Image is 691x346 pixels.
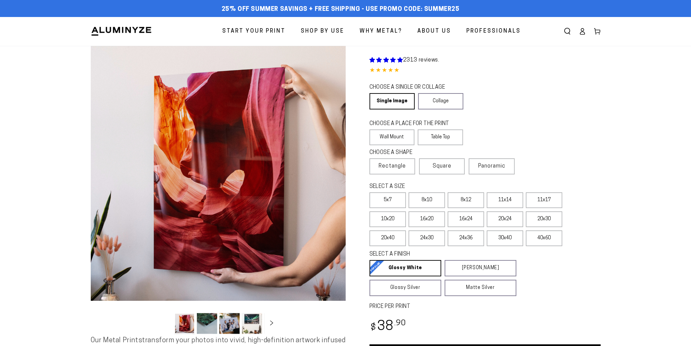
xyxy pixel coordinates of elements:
[217,22,291,40] a: Start Your Print
[409,211,445,227] label: 16x20
[369,303,601,311] label: PRICE PER PRINT
[487,230,523,246] label: 30x40
[461,22,526,40] a: Professionals
[445,280,516,296] a: Matte Silver
[409,192,445,208] label: 8x10
[448,230,484,246] label: 24x36
[412,22,456,40] a: About Us
[360,27,402,36] span: Why Metal?
[369,149,458,157] legend: CHOOSE A SHAPE
[418,129,463,145] label: Table Top
[417,27,451,36] span: About Us
[369,93,415,109] a: Single Image
[466,27,521,36] span: Professionals
[418,93,463,109] a: Collage
[369,84,457,91] legend: CHOOSE A SINGLE OR COLLAGE
[174,313,195,334] button: Load image 1 in gallery view
[197,313,217,334] button: Load image 2 in gallery view
[394,319,406,327] sup: .90
[526,211,562,227] label: 20x30
[369,192,406,208] label: 5x7
[242,313,262,334] button: Load image 4 in gallery view
[369,260,441,276] a: Glossy White
[433,162,451,170] span: Square
[369,120,457,128] legend: CHOOSE A PLACE FOR THE PRINT
[222,27,286,36] span: Start Your Print
[478,163,505,169] span: Panoramic
[448,192,484,208] label: 8x12
[91,46,346,336] media-gallery: Gallery Viewer
[369,250,500,258] legend: SELECT A FINISH
[526,192,562,208] label: 11x17
[370,323,376,332] span: $
[91,26,152,36] img: Aluminyze
[369,230,406,246] label: 20x40
[157,316,172,331] button: Slide left
[409,230,445,246] label: 24x30
[487,211,523,227] label: 20x24
[369,129,415,145] label: Wall Mount
[560,24,575,39] summary: Search our site
[301,27,344,36] span: Shop By Use
[526,230,562,246] label: 40x60
[369,183,505,191] legend: SELECT A SIZE
[487,192,523,208] label: 11x14
[369,320,407,333] bdi: 38
[448,211,484,227] label: 16x24
[379,162,406,170] span: Rectangle
[222,6,460,13] span: 25% off Summer Savings + Free Shipping - Use Promo Code: SUMMER25
[219,313,240,334] button: Load image 3 in gallery view
[369,280,441,296] a: Glossy Silver
[445,260,516,276] a: [PERSON_NAME]
[296,22,349,40] a: Shop By Use
[369,66,601,76] div: 4.85 out of 5.0 stars
[355,22,407,40] a: Why Metal?
[264,316,279,331] button: Slide right
[369,211,406,227] label: 10x20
